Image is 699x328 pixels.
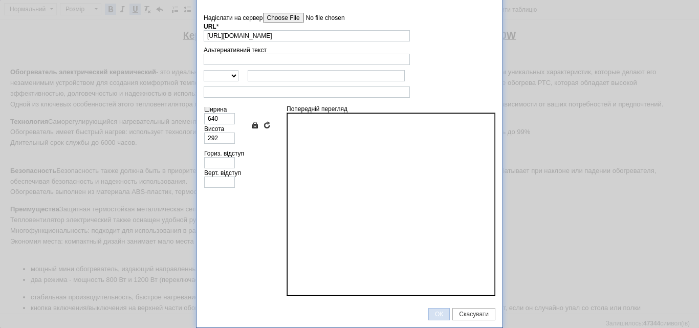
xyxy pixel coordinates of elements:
[31,283,668,294] li: кнопка включения/выключения на верхней части обогревателя и кнопка выключения обогревателя, на ни...
[31,245,668,255] li: мощный мини обогреватель, издающий направленный тепловой поток (угол покрытия – 45 градусов);
[428,308,450,320] a: ОК
[263,13,379,23] input: Надіслати на сервер
[10,49,156,56] strong: Обогреватель электрический керамический
[204,10,495,301] div: Інформація про зображення
[287,105,495,296] div: Попередній перегляд
[251,121,259,129] a: Зберегти пропорції
[204,169,241,177] label: Верт. відступ
[204,23,219,30] label: URL
[453,311,495,318] span: Скасувати
[263,121,271,129] a: Очистити поля розмірів
[204,47,267,54] label: Альтернативний текст
[452,308,495,320] a: Скасувати
[10,147,56,155] strong: Безопасность
[31,255,668,266] li: два режима - мощность 800 Вт и 1200 Вт (переключается кнопкой на корпусе)
[10,146,689,178] p: Безопасность также должна быть в приоритете, именно поэтому мы используем встроенный механический...
[10,186,59,193] strong: Преимущества
[10,185,689,238] p: Защитная термостойкая металлическая сетка не подвержена деформации, а воздуховыпуск устойчив к вы...
[204,14,263,21] span: Надіслати на сервер
[183,10,516,21] strong: Керамический электрический обогреватель настольный Air 1200W
[204,150,244,157] label: Гориз. відступ
[10,48,689,90] p: - это идеальное решение для создания уюта и обогрева вашего дома или офиса. Обогреватель обладает...
[204,125,224,133] label: Висота
[204,13,379,23] label: Надіслати на сервер
[10,97,689,140] p: Саморегулирующийся нагревательный элемент поддерживает оптимальную температуру, создавая уют в ва...
[429,311,449,318] span: ОК
[10,98,48,106] strong: Технология
[204,106,227,113] label: Ширина
[31,273,668,283] li: стабильная производительность, быстрое нагревание, отведение тепла, высокая термостойкость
